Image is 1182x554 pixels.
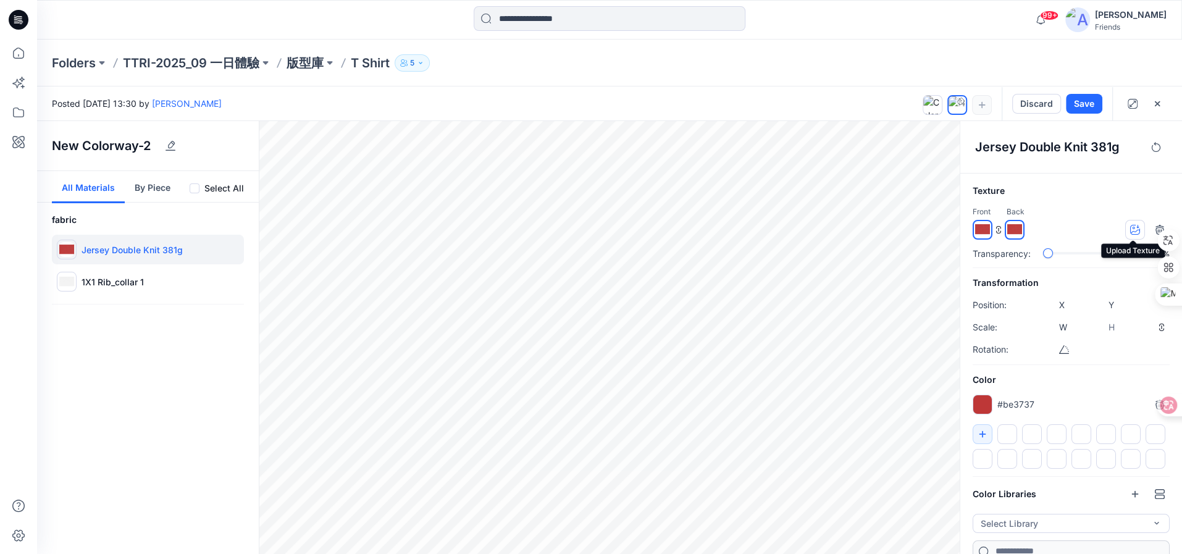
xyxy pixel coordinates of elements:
[1043,248,1053,258] div: slider-ex-1
[1095,7,1167,22] div: [PERSON_NAME]
[204,181,244,196] label: Select All
[973,487,1036,502] h6: Color Libraries
[975,140,1140,154] h4: Jersey Double Knit 381g
[152,98,222,109] a: [PERSON_NAME]
[973,206,991,219] p: Front
[1007,206,1025,219] p: Back
[82,243,183,256] p: Jersey Double Knit 381g
[82,275,144,288] p: 1X1 Rib_collar 1
[1012,94,1061,114] button: Discard
[52,212,244,227] h6: fabric
[973,514,1170,533] button: Select Library
[351,54,390,72] p: T Shirt
[973,320,1022,335] p: Scale:
[395,54,430,72] button: 5
[1040,10,1058,20] span: 99+
[52,171,125,203] button: All Materials
[1144,247,1170,260] p: 0%
[125,171,180,203] button: By Piece
[975,222,990,237] img: igaNqQAAAAZJREFUAwAFO9E8Hs4Z9AAAAABJRU5ErkJggg==
[973,298,1022,313] p: Position:
[123,54,259,72] a: TTRI-2025_09 一日體驗
[52,138,151,153] h4: New Colorway-2
[1095,22,1167,31] div: Friends
[287,54,324,72] a: 版型庫
[1066,94,1102,114] button: Save
[973,275,1170,290] h6: Transformation
[973,372,1170,387] h6: Color
[973,342,1022,357] p: Rotation:
[949,96,966,114] img: New Colorway-2
[1109,320,1118,335] p: H
[1007,222,1022,237] img: igaNqQAAAAZJREFUAwAFO9E8Hs4Z9AAAAABJRU5ErkJggg==
[1059,298,1069,313] p: X
[59,274,74,289] img: 1ZKzqQAAAAZJREFUAwDbJ1I83ddGwgAAAABJRU5ErkJggg==
[52,97,222,110] span: Posted [DATE] 13:30 by
[1109,298,1118,313] p: Y
[52,54,96,72] a: Folders
[1059,320,1069,335] p: W
[410,56,414,70] p: 5
[997,398,1034,411] p: #be3737
[59,242,74,257] img: igaNqQAAAAZJREFUAwAFO9E8Hs4Z9AAAAABJRU5ErkJggg==
[1065,7,1090,32] img: avatar
[973,247,1031,260] p: Transparency:
[973,183,1170,198] h6: Texture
